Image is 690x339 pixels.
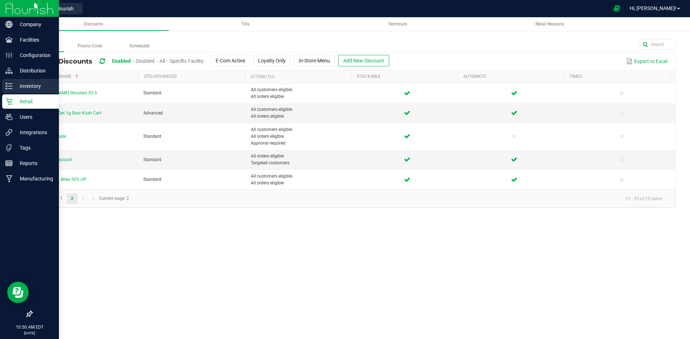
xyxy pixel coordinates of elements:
[5,113,13,121] inline-svg: Users
[5,160,13,167] inline-svg: Reports
[535,22,564,27] span: Retail Reasons
[13,66,56,75] p: Distribution
[143,177,161,182] span: Standard
[5,129,13,136] inline-svg: Integrations
[56,193,66,204] a: Page 1
[13,36,56,44] p: Facilities
[7,282,29,303] iframe: Resource center
[144,74,242,80] a: Std/AdvancedSortable
[241,22,249,27] span: Tills
[253,55,290,66] button: Loyalty Only
[3,330,56,336] p: [DATE]
[211,55,250,66] button: E-Com Active
[3,324,56,330] p: 10:50 AM EDT
[37,74,135,80] a: Discount NameSortable
[5,175,13,182] inline-svg: Manufacturing
[170,58,204,64] span: Specific Facility
[251,140,349,147] span: Approval required
[13,113,56,121] p: Users
[640,39,676,50] input: Search
[5,144,13,151] inline-svg: Tags
[338,55,389,66] button: Add New Discount
[251,173,349,180] span: All customers eligible
[36,90,97,95] span: [PERSON_NAME] Shooters $3.5
[245,71,351,84] th: Attributes
[463,74,561,80] a: AutomaticSortable
[5,21,13,28] inline-svg: Company
[251,160,349,166] span: Targeted customers
[13,159,56,168] p: Reports
[143,110,163,116] span: Advanced
[609,1,625,15] span: Open Ecommerce Menu
[251,106,349,113] span: All customers eligible
[143,90,161,95] span: Standard
[143,157,161,162] span: Standard
[630,5,676,11] span: Hi, [PERSON_NAME]!
[294,55,335,66] button: In-Store Menu
[251,153,349,160] span: All orders eligible
[32,189,675,208] kendo-pager: Current page: 2
[74,74,80,80] span: Sortable
[570,74,667,80] a: TimedSortable
[135,58,155,64] span: Disabled
[13,51,56,60] p: Configuration
[13,174,56,183] p: Manufacturing
[251,133,349,140] span: All orders eligible
[36,110,101,116] span: Spend $75 Get 1g Sour Kush Cart
[13,20,56,29] p: Company
[388,22,407,27] span: Terminals
[84,22,103,27] span: Discounts
[5,52,13,59] inline-svg: Configuration
[116,41,163,52] label: Scheduled
[64,41,116,52] label: Promo Code
[13,143,56,152] p: Tags
[251,113,349,120] span: All orders eligible
[343,58,384,63] span: Add New Discount
[160,58,165,64] span: All
[5,83,13,90] inline-svg: Inventory
[13,128,56,137] p: Integrations
[251,93,349,100] span: All orders eligible
[67,193,77,204] a: Page 2
[5,36,13,43] inline-svg: Facilities
[143,134,161,139] span: Standard
[251,126,349,133] span: All customers eligible
[36,177,86,182] span: White Choc. Bites 50% off
[5,67,13,74] inline-svg: Distribution
[5,98,13,105] inline-svg: Retail
[133,193,668,204] kendo-pager-info: 21 - 25 of 25 items
[357,74,455,80] a: StackableSortable
[112,58,131,64] span: Enabled
[251,180,349,187] span: All orders eligible
[13,97,56,106] p: Retail
[13,82,56,90] p: Inventory
[37,55,395,68] div: Retail Discounts
[251,86,349,93] span: All customers eligible
[625,55,669,67] button: Export to Excel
